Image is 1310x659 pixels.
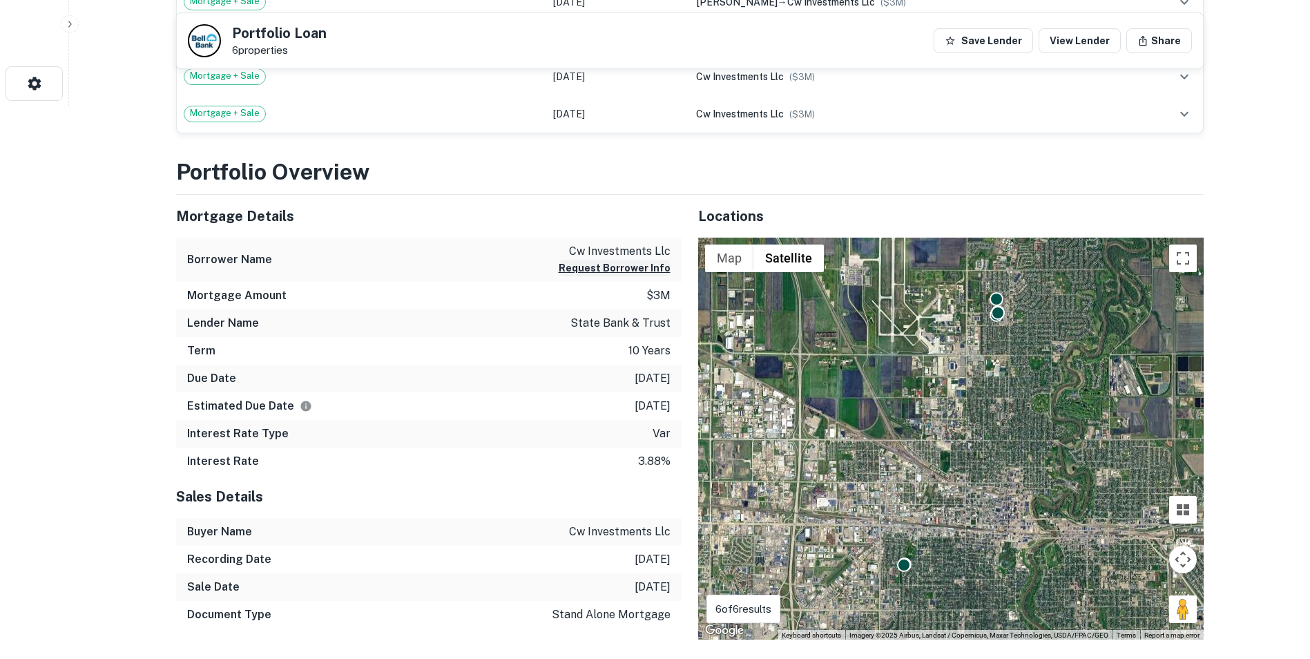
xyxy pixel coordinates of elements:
p: 3.88% [638,453,671,470]
button: Tilt map [1169,496,1197,524]
span: Mortgage + Sale [184,69,265,83]
h6: Interest Rate [187,453,259,470]
h5: Locations [698,206,1204,227]
p: $3m [646,287,671,304]
a: Terms (opens in new tab) [1117,631,1136,639]
button: Toggle fullscreen view [1169,245,1197,272]
td: [DATE] [546,95,689,133]
h6: Buyer Name [187,524,252,540]
p: [DATE] [635,370,671,387]
button: expand row [1173,102,1196,126]
button: Share [1126,28,1192,53]
span: ($ 3M ) [789,109,815,120]
span: cw investments llc [696,108,784,120]
h6: Due Date [187,370,236,387]
span: ($ 3M ) [789,72,815,82]
iframe: Chat Widget [1241,548,1310,615]
img: Google [702,622,747,640]
a: View Lender [1039,28,1121,53]
h6: Recording Date [187,551,271,568]
td: [DATE] [546,58,689,95]
button: Keyboard shortcuts [782,631,841,640]
p: var [653,426,671,442]
span: cw investments llc [696,71,784,82]
p: 6 properties [232,44,327,57]
button: Map camera controls [1169,546,1197,573]
span: Mortgage + Sale [184,106,265,120]
h5: Sales Details [176,486,682,507]
h6: Document Type [187,607,271,623]
h6: Sale Date [187,579,240,595]
p: [DATE] [635,551,671,568]
h5: Mortgage Details [176,206,682,227]
p: [DATE] [635,579,671,595]
svg: Estimate is based on a standard schedule for this type of loan. [300,400,312,412]
p: stand alone mortgage [552,607,671,623]
p: cw investments llc [559,243,671,260]
p: state bank & trust [570,315,671,332]
button: Drag Pegman onto the map to open Street View [1169,595,1197,623]
button: Show street map [705,245,753,272]
h6: Lender Name [187,315,259,332]
p: [DATE] [635,398,671,414]
button: expand row [1173,65,1196,88]
h6: Term [187,343,215,359]
span: Imagery ©2025 Airbus, Landsat / Copernicus, Maxar Technologies, USDA/FPAC/GEO [849,631,1108,639]
h6: Estimated Due Date [187,398,312,414]
h6: Borrower Name [187,251,272,268]
h3: Portfolio Overview [176,155,1204,189]
a: Report a map error [1144,631,1200,639]
button: Save Lender [934,28,1033,53]
p: 10 years [628,343,671,359]
a: Open this area in Google Maps (opens a new window) [702,622,747,640]
p: 6 of 6 results [715,601,771,618]
h6: Mortgage Amount [187,287,287,304]
h5: Portfolio Loan [232,26,327,40]
p: cw investments llc [569,524,671,540]
button: Show satellite imagery [753,245,824,272]
h6: Interest Rate Type [187,426,289,442]
button: Request Borrower Info [559,260,671,276]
